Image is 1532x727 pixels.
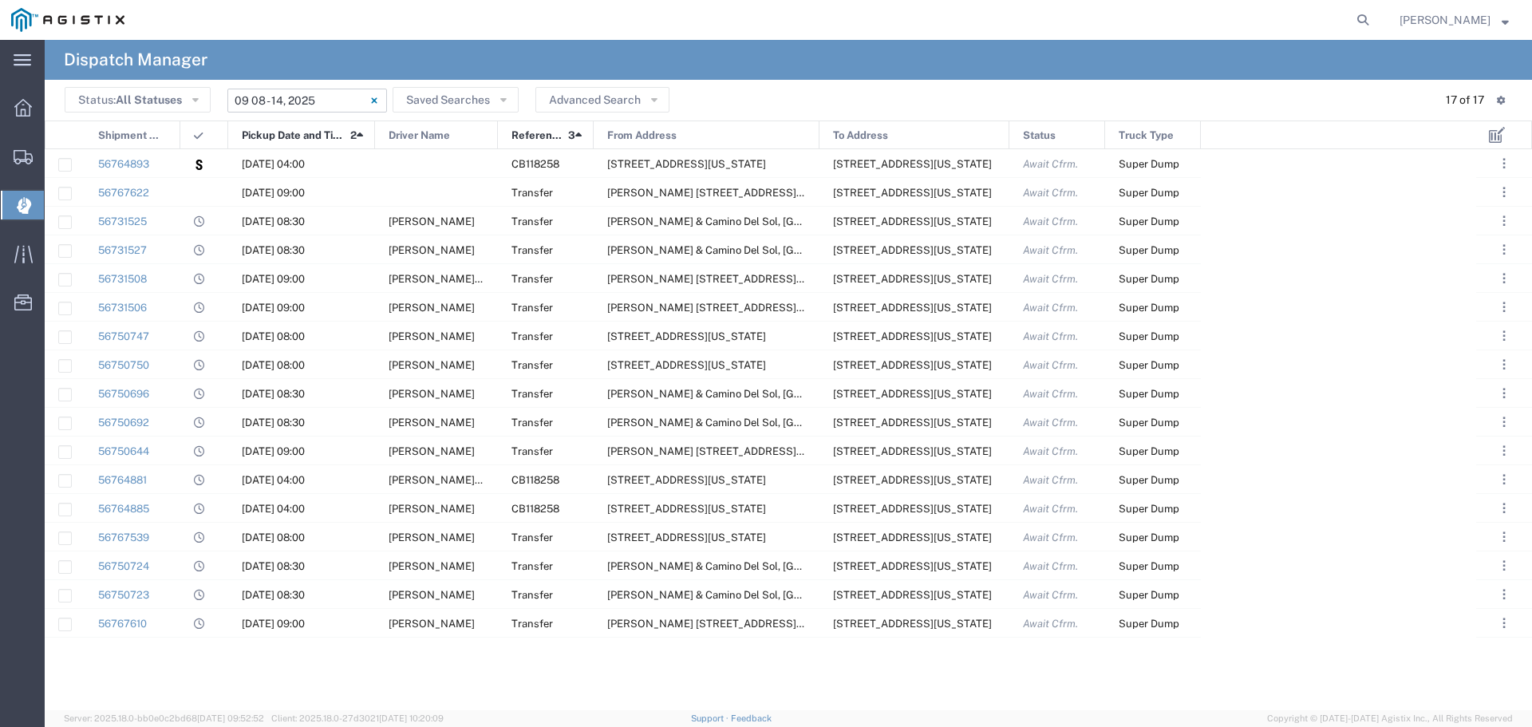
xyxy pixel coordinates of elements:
span: 09/08/2025, 08:30 [242,244,305,256]
span: . . . [1502,183,1506,202]
span: 09/11/2025, 09:00 [242,187,305,199]
span: From Address [607,121,677,150]
button: ... [1493,296,1515,318]
span: 308 W Alluvial Ave, Clovis, California, 93611, United States [833,302,992,314]
h4: Dispatch Manager [64,40,207,80]
button: ... [1493,583,1515,606]
span: Taranbir Chhina [389,302,475,314]
span: 800 Price Canyon Rd, Pismo Beach, California, United States [833,474,992,486]
span: Transfer [511,330,553,342]
span: . . . [1502,355,1506,374]
span: 09/09/2025, 08:00 [242,359,305,371]
button: Advanced Search [535,87,669,113]
span: 2 [350,121,357,150]
span: [DATE] 09:52:52 [197,713,264,723]
span: 09/10/2025, 04:00 [242,503,305,515]
a: Feedback [731,713,772,723]
span: Super Dump [1119,531,1179,543]
span: Truck Type [1119,121,1174,150]
span: 308 W Alluvial Ave, Clovis, California, 93611, United States [833,618,992,630]
span: Pickup Date and Time [242,121,345,150]
span: . . . [1502,441,1506,460]
span: Await Cfrm. [1023,474,1078,486]
span: Await Cfrm. [1023,187,1078,199]
button: ... [1493,267,1515,290]
span: Lorretta Ayala [1400,11,1491,29]
a: 56750696 [98,388,149,400]
span: Transfer [511,359,553,371]
button: ... [1493,210,1515,232]
a: 56750747 [98,330,149,342]
span: Transfer [511,445,553,457]
span: Transfer [511,388,553,400]
span: 4165 E Childs Ave, Merced, California, 95341, United States [833,330,992,342]
span: Await Cfrm. [1023,388,1078,400]
span: Transfer [511,273,553,285]
button: Status:All Statuses [65,87,211,113]
span: . . . [1502,211,1506,231]
span: Transfer [511,187,553,199]
span: . . . [1502,499,1506,518]
span: Jose Fernandez [389,417,475,429]
button: [PERSON_NAME] [1399,10,1510,30]
span: Super Dump [1119,417,1179,429]
span: Jose Fernandez [389,244,475,256]
span: Transfer [511,244,553,256]
span: Super Dump [1119,244,1179,256]
span: Agustin Landeros [389,359,475,371]
a: 56731508 [98,273,147,285]
span: Super Dump [1119,273,1179,285]
span: . . . [1502,298,1506,317]
span: 2401 Coffee Rd, Bakersfield, California, 93308, United States [833,417,992,429]
span: Await Cfrm. [1023,359,1078,371]
span: Gustavo Hernandez [389,330,475,342]
span: Copyright © [DATE]-[DATE] Agistix Inc., All Rights Reserved [1267,712,1513,725]
span: Await Cfrm. [1023,531,1078,543]
span: Await Cfrm. [1023,618,1078,630]
span: 09/10/2025, 04:00 [242,158,305,170]
span: Super Dump [1119,187,1179,199]
span: 09/10/2025, 04:00 [242,474,305,486]
span: 308 W Alluvial Ave, Clovis, California, 93611, United States [833,273,992,285]
span: De Wolf Ave & Gettysburg Ave, Clovis, California, 93619, United States [607,187,855,199]
span: Super Dump [1119,503,1179,515]
span: Super Dump [1119,589,1179,601]
span: 09/09/2025, 08:30 [242,417,305,429]
span: 09/10/2025, 08:30 [242,589,305,601]
span: Transfer [511,560,553,572]
button: ... [1493,497,1515,520]
span: Super Dump [1119,359,1179,371]
span: Miguel Sandoval Chavez [389,474,563,486]
span: . . . [1502,384,1506,403]
span: . . . [1502,154,1506,173]
button: ... [1493,354,1515,376]
span: Await Cfrm. [1023,445,1078,457]
span: CB118258 [511,503,559,515]
span: . . . [1502,527,1506,547]
span: Pacheco & Camino Del Sol, Bakersfield, California, United States [607,388,1066,400]
span: Super Dump [1119,330,1179,342]
span: 4165 E Childs Ave, Merced, California, 95341, United States [833,359,992,371]
span: 4165 E Childs Ave, Merced, California, 95341, United States [833,531,992,543]
span: Super Dump [1119,158,1179,170]
span: 09/10/2025, 08:00 [242,531,305,543]
a: 56750692 [98,417,149,429]
span: 09/08/2025, 09:00 [242,302,305,314]
span: . . . [1502,269,1506,288]
span: De Wolf Ave & Gettysburg Ave, Clovis, California, 93619, United States [607,618,855,630]
a: Support [691,713,731,723]
a: 56731527 [98,244,147,256]
span: Transfer [511,215,553,227]
a: 56731525 [98,215,147,227]
button: ... [1493,239,1515,261]
button: ... [1493,468,1515,491]
span: Pacheco & Camino Del Sol, Bakersfield, California, United States [607,589,1066,601]
span: CB118258 [511,474,559,486]
span: Await Cfrm. [1023,158,1078,170]
span: Gustavo Hernandez [389,531,475,543]
a: 56767622 [98,187,149,199]
span: 499 Sunrise Ave, Madera, California, United States [607,330,766,342]
span: De Wolf Ave & Gettysburg Ave, Clovis, California, 93619, United States [607,445,855,457]
span: 2401 Coffee Rd, Bakersfield, California, 93308, United States [833,388,992,400]
span: 2401 Coffee Rd, Bakersfield, California, 93308, United States [607,474,766,486]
